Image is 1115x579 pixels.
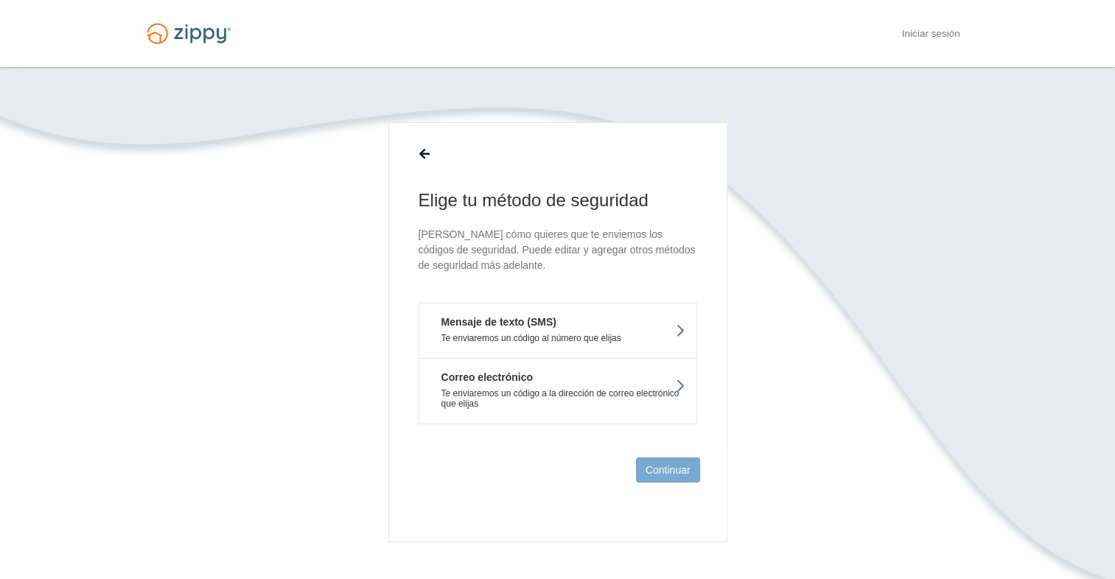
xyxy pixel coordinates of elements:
[138,16,240,51] img: Logotipo
[636,457,700,482] button: Continuar
[419,303,697,358] button: Mensaje de texto (SMS)Te enviaremos un código al número que elijas
[419,189,697,212] h1: Elige tu método de seguridad
[430,333,685,343] p: Te enviaremos un código al número que elijas
[902,28,960,43] a: Iniciar sesión
[419,358,697,424] button: Correo electrónicoTe enviaremos un código a la dirección de correo electrónico que elijas
[430,370,533,385] em: Correo electrónico
[419,227,697,273] p: [PERSON_NAME] cómo quieres que te enviemos los códigos de seguridad. Puede editar y agregar otros...
[430,388,685,409] p: Te enviaremos un código a la dirección de correo electrónico que elijas
[430,315,556,329] em: Mensaje de texto (SMS)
